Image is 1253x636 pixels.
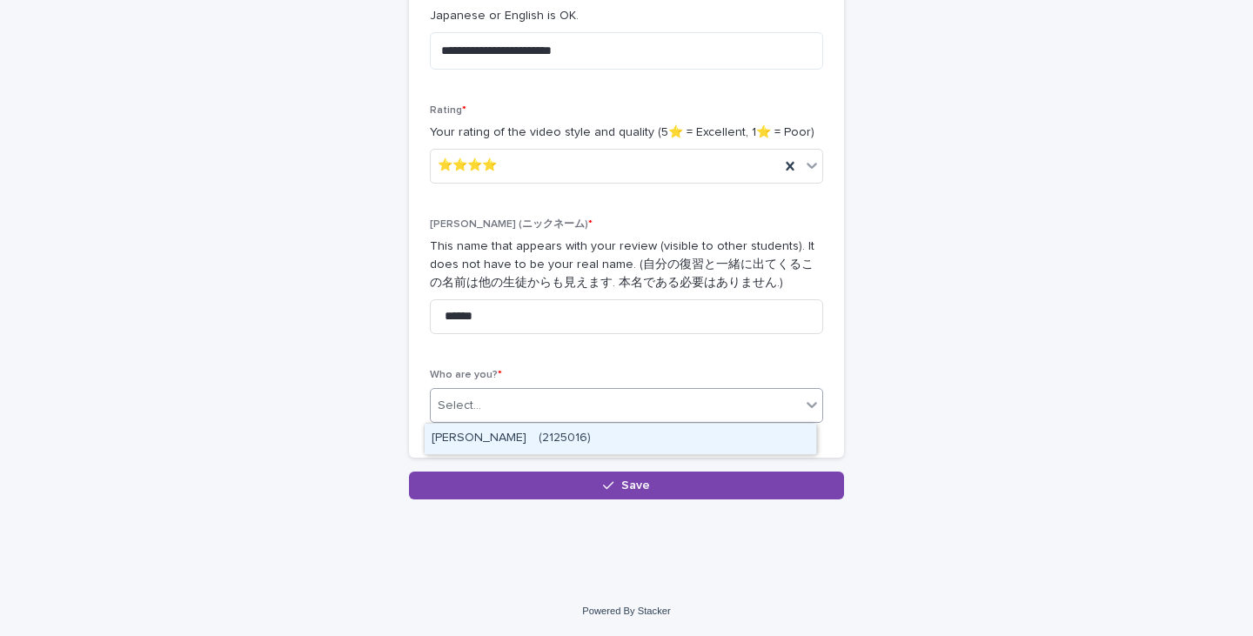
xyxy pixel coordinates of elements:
div: Hiroto Oyanagi (2125016) [425,424,816,454]
span: Rating [430,105,466,116]
span: ⭐️⭐️⭐️⭐️ [438,157,497,175]
p: This name that appears with your review (visible to other students). It does not have to be your ... [430,238,823,291]
span: Save [621,479,650,492]
p: Japanese or English is OK. [430,7,823,25]
p: Your rating of the video style and quality (5⭐️ = Excellent, 1⭐️ = Poor) [430,124,823,142]
span: [PERSON_NAME] (ニックネーム) [430,219,593,230]
button: Save [409,472,844,499]
div: Select... [438,397,481,415]
span: Who are you? [430,370,502,380]
a: Powered By Stacker [582,606,670,616]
